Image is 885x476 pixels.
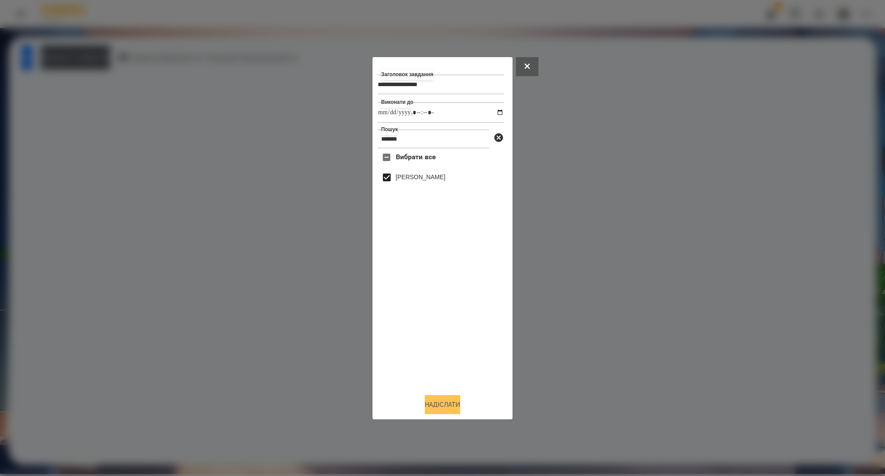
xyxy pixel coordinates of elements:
label: Заголовок завдання [381,69,433,80]
label: [PERSON_NAME] [396,173,446,181]
button: Надіслати [425,395,460,414]
label: Пошук [381,124,398,135]
span: Вибрати все [396,152,436,162]
label: Виконати до [381,97,414,108]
